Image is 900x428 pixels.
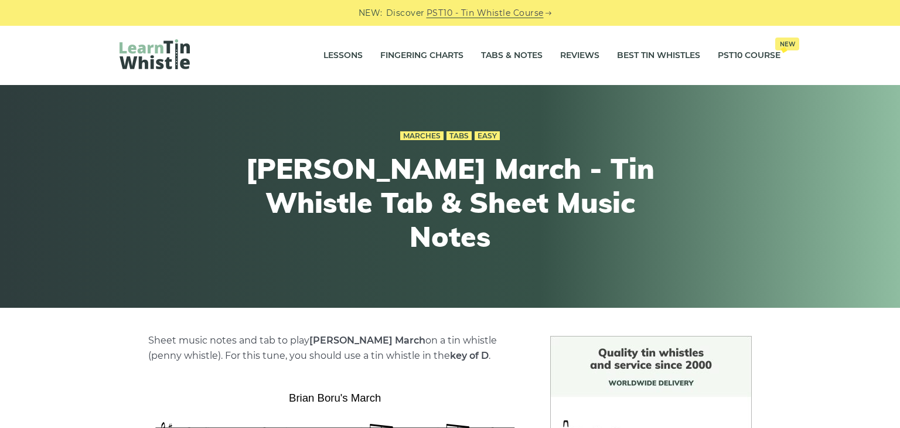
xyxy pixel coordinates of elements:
[323,41,363,70] a: Lessons
[475,131,500,141] a: Easy
[400,131,444,141] a: Marches
[481,41,543,70] a: Tabs & Notes
[617,41,700,70] a: Best Tin Whistles
[309,335,425,346] strong: [PERSON_NAME] March
[775,38,799,50] span: New
[718,41,780,70] a: PST10 CourseNew
[380,41,463,70] a: Fingering Charts
[234,152,666,253] h1: [PERSON_NAME] March - Tin Whistle Tab & Sheet Music Notes
[446,131,472,141] a: Tabs
[450,350,489,361] strong: key of D
[148,333,522,364] p: Sheet music notes and tab to play on a tin whistle (penny whistle). For this tune, you should use...
[560,41,599,70] a: Reviews
[120,39,190,69] img: LearnTinWhistle.com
